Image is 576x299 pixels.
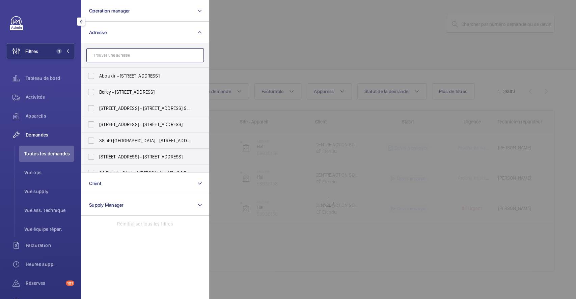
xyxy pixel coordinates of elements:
span: Réserves [26,280,63,287]
span: Tableau de bord [26,75,74,82]
span: Filtres [25,48,38,55]
button: Filtres1 [7,43,74,59]
span: Activités [26,94,74,100]
span: Vue équipe répar. [24,226,74,233]
span: Heures supp. [26,261,74,268]
span: Demandes [26,131,74,138]
span: 101 [66,280,74,286]
span: Vue supply [24,188,74,195]
span: Toutes les demandes [24,150,74,157]
span: Vue ass. technique [24,207,74,214]
span: 1 [56,49,62,54]
span: Appareils [26,113,74,119]
span: Vue ops [24,169,74,176]
span: Facturation [26,242,74,249]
